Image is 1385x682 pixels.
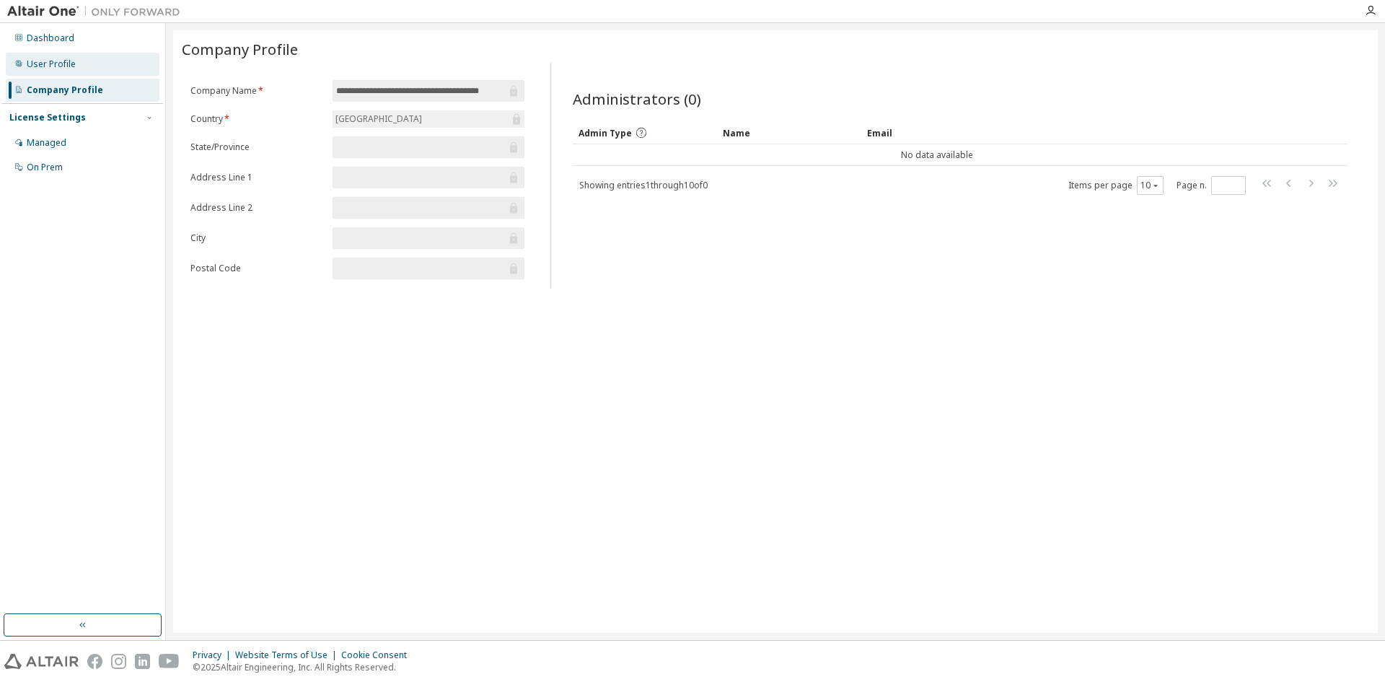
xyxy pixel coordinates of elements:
div: On Prem [27,162,63,173]
label: Address Line 1 [190,172,324,183]
label: City [190,232,324,244]
div: Managed [27,137,66,149]
img: facebook.svg [87,654,102,669]
label: Postal Code [190,263,324,274]
div: Privacy [193,650,235,661]
img: instagram.svg [111,654,126,669]
label: Country [190,113,324,125]
div: Cookie Consent [341,650,415,661]
label: State/Province [190,141,324,153]
div: [GEOGRAPHIC_DATA] [333,110,524,128]
div: [GEOGRAPHIC_DATA] [333,111,424,127]
div: Name [723,121,856,144]
span: Administrators (0) [573,89,701,109]
span: Page n. [1177,176,1246,195]
label: Address Line 2 [190,202,324,214]
div: Website Terms of Use [235,650,341,661]
div: License Settings [9,112,86,123]
img: linkedin.svg [135,654,150,669]
td: No data available [573,144,1301,166]
img: altair_logo.svg [4,654,79,669]
span: Admin Type [579,127,632,139]
button: 10 [1140,180,1160,191]
img: Altair One [7,4,188,19]
label: Company Name [190,85,324,97]
span: Company Profile [182,39,298,59]
div: Company Profile [27,84,103,96]
p: © 2025 Altair Engineering, Inc. All Rights Reserved. [193,661,415,673]
span: Showing entries 1 through 10 of 0 [579,179,708,191]
div: User Profile [27,58,76,70]
img: youtube.svg [159,654,180,669]
div: Dashboard [27,32,74,44]
span: Items per page [1068,176,1164,195]
div: Email [867,121,1000,144]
